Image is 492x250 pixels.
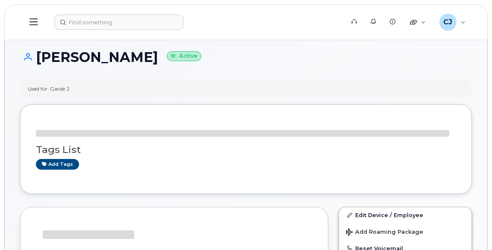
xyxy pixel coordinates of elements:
[339,207,471,223] a: Edit Device / Employee
[36,159,79,170] a: Add tags
[20,50,472,65] h1: [PERSON_NAME]
[346,229,423,237] span: Add Roaming Package
[28,85,70,92] div: Used for: Garde 2
[167,51,201,61] small: Active
[339,223,471,240] button: Add Roaming Package
[36,144,456,155] h3: Tags List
